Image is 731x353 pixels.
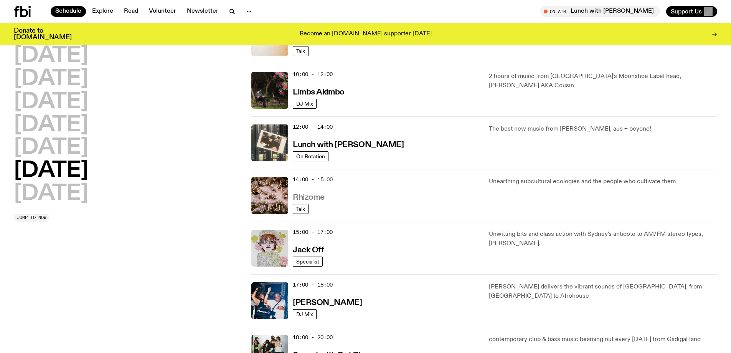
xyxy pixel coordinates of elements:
a: DJ Mix [293,99,317,109]
button: On AirLunch with [PERSON_NAME] [540,6,660,17]
span: 15:00 - 17:00 [293,229,333,236]
img: A close up picture of a bunch of ginger roots. Yellow squiggles with arrows, hearts and dots are ... [251,177,288,214]
img: Jackson sits at an outdoor table, legs crossed and gazing at a black and brown dog also sitting a... [251,72,288,109]
span: Support Us [671,8,702,15]
a: Talk [293,204,309,214]
p: Unearthing subcultural ecologies and the people who cultivate them [489,177,717,186]
a: Explore [87,6,118,17]
span: Jump to now [17,215,46,220]
a: Newsletter [182,6,223,17]
p: 2 hours of music from [GEOGRAPHIC_DATA]'s Moonshoe Label head, [PERSON_NAME] AKA Cousin [489,72,717,90]
p: [PERSON_NAME] delivers the vibrant sounds of [GEOGRAPHIC_DATA], from [GEOGRAPHIC_DATA] to Afrohouse [489,282,717,301]
button: [DATE] [14,160,88,182]
h3: Jack Off [293,246,324,254]
h3: Rhizome [293,194,325,202]
button: [DATE] [14,137,88,159]
button: Support Us [666,6,717,17]
a: Specialist [293,257,323,267]
span: 14:00 - 15:00 [293,176,333,183]
p: Become an [DOMAIN_NAME] supporter [DATE] [300,31,432,38]
a: Jack Off [293,245,324,254]
a: Read [119,6,143,17]
span: Specialist [296,259,319,264]
a: Rhizome [293,192,325,202]
span: Talk [296,48,305,54]
button: [DATE] [14,114,88,136]
img: a dotty lady cuddling her cat amongst flowers [251,230,288,267]
a: DJ Mix [293,309,317,319]
span: 18:00 - 20:00 [293,334,333,341]
h3: Limbs Akimbo [293,88,345,96]
a: Talk [293,46,309,56]
span: 12:00 - 14:00 [293,123,333,131]
a: Volunteer [144,6,181,17]
span: Talk [296,206,305,212]
a: Limbs Akimbo [293,87,345,96]
span: 10:00 - 12:00 [293,71,333,78]
p: Unwitting bits and class action with Sydney's antidote to AM/FM stereo types, [PERSON_NAME]. [489,230,717,248]
button: [DATE] [14,183,88,205]
h3: Donate to [DOMAIN_NAME] [14,28,72,41]
a: On Rotation [293,151,328,161]
span: 17:00 - 18:00 [293,281,333,288]
p: The best new music from [PERSON_NAME], aus + beyond! [489,124,717,134]
span: On Rotation [296,153,325,159]
button: [DATE] [14,91,88,113]
a: Lunch with [PERSON_NAME] [293,139,404,149]
h3: [PERSON_NAME] [293,299,362,307]
a: Schedule [51,6,86,17]
h3: Lunch with [PERSON_NAME] [293,141,404,149]
button: [DATE] [14,68,88,90]
span: DJ Mix [296,311,313,317]
a: [PERSON_NAME] [293,297,362,307]
button: Jump to now [14,214,50,222]
img: A polaroid of Ella Avni in the studio on top of the mixer which is also located in the studio. [251,124,288,161]
span: DJ Mix [296,101,313,106]
button: [DATE] [14,45,88,67]
p: contemporary club & bass music beaming out every [DATE] from Gadigal land [489,335,717,344]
